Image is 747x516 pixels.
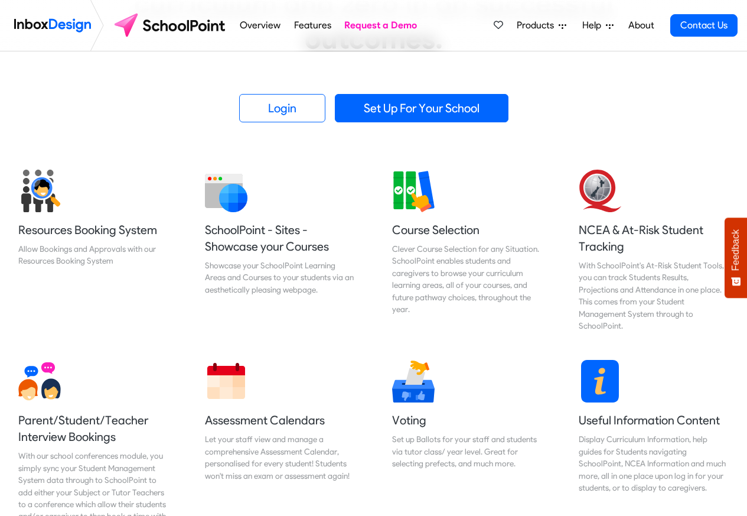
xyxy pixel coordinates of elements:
[392,412,542,429] h5: Voting
[18,412,168,445] h5: Parent/Student/Teacher Interview Bookings
[9,160,178,341] a: Resources Booking System Allow Bookings and Approvals with our Resources Booking System
[18,170,61,212] img: 2022_01_17_icon_student_search.svg
[205,433,355,482] div: Let your staff view and manage a comprehensive Assessment Calendar, personalised for every studen...
[392,222,542,238] h5: Course Selection
[205,222,355,255] h5: SchoolPoint - Sites - Showcase your Courses
[291,14,334,37] a: Features
[579,412,729,429] h5: Useful Information Content
[335,94,508,122] a: Set Up For Your School
[109,11,233,40] img: schoolpoint logo
[625,14,657,37] a: About
[237,14,284,37] a: Overview
[579,259,729,332] div: With SchoolPoint's At-Risk Student Tools, you can track Students Results, Projections and Attenda...
[205,360,247,403] img: 2022_01_13_icon_calendar.svg
[392,360,435,403] img: 2022_01_17_icon_voting.svg
[725,218,747,298] button: Feedback - Show survey
[205,170,247,212] img: 2022_01_12_icon_website.svg
[392,243,542,315] div: Clever Course Selection for any Situation. SchoolPoint enables students and caregivers to browse ...
[582,18,606,33] span: Help
[205,259,355,296] div: Showcase your SchoolPoint Learning Areas and Courses to your students via an aesthetically pleasi...
[670,14,738,37] a: Contact Us
[579,170,621,212] img: 2022_01_13_icon_nzqa.svg
[512,14,571,37] a: Products
[579,433,729,494] div: Display Curriculum Information, help guides for Students navigating SchoolPoint, NCEA Information...
[392,433,542,469] div: Set up Ballots for your staff and students via tutor class/ year level. Great for selecting prefe...
[569,160,738,341] a: NCEA & At-Risk Student Tracking With SchoolPoint's At-Risk Student Tools, you can track Students ...
[392,170,435,212] img: 2022_01_13_icon_course_selection.svg
[205,412,355,429] h5: Assessment Calendars
[341,14,420,37] a: Request a Demo
[383,160,552,341] a: Course Selection Clever Course Selection for any Situation. SchoolPoint enables students and care...
[517,18,559,33] span: Products
[195,160,364,341] a: SchoolPoint - Sites - Showcase your Courses Showcase your SchoolPoint Learning Areas and Courses ...
[730,229,741,271] span: Feedback
[578,14,618,37] a: Help
[579,222,729,255] h5: NCEA & At-Risk Student Tracking
[18,360,61,403] img: 2022_01_13_icon_conversation.svg
[18,243,168,267] div: Allow Bookings and Approvals with our Resources Booking System
[239,94,325,122] a: Login
[18,222,168,238] h5: Resources Booking System
[579,360,621,403] img: 2022_01_13_icon_information.svg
